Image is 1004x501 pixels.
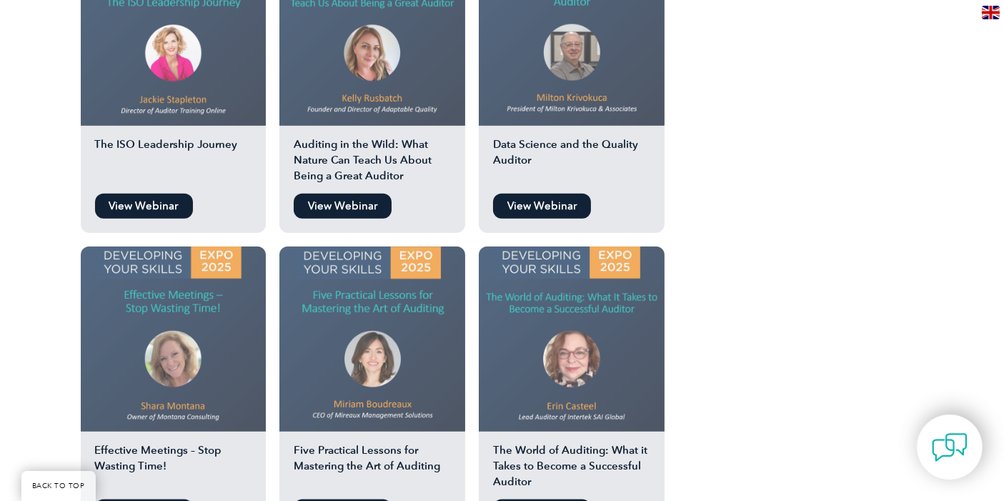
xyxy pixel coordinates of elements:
a: View Webinar [294,194,392,219]
a: View Webinar [95,194,193,219]
h2: Effective Meetings – Stop Wasting Time! [81,442,267,492]
a: The World of Auditing: What it Takes to Become a Successful Auditor [479,247,665,493]
a: Effective Meetings – Stop Wasting Time! [81,247,267,493]
h2: The World of Auditing: What it Takes to Become a Successful Auditor [479,442,665,492]
h2: The ISO Leadership Journey [81,137,267,187]
img: Shara [81,247,267,432]
a: View Webinar [493,194,591,219]
a: BACK TO TOP [21,471,96,501]
img: contact-chat.png [932,430,968,465]
h2: Five Practical Lessons for Mastering the Art of Auditing [279,442,465,492]
a: Five Practical Lessons for Mastering the Art of Auditing [279,247,465,493]
h2: Data Science and the Quality Auditor [479,137,665,187]
img: Erin [479,247,665,432]
img: Miriam [279,247,465,432]
h2: Auditing in the Wild: What Nature Can Teach Us About Being a Great Auditor [279,137,465,187]
img: en [982,6,1000,19]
